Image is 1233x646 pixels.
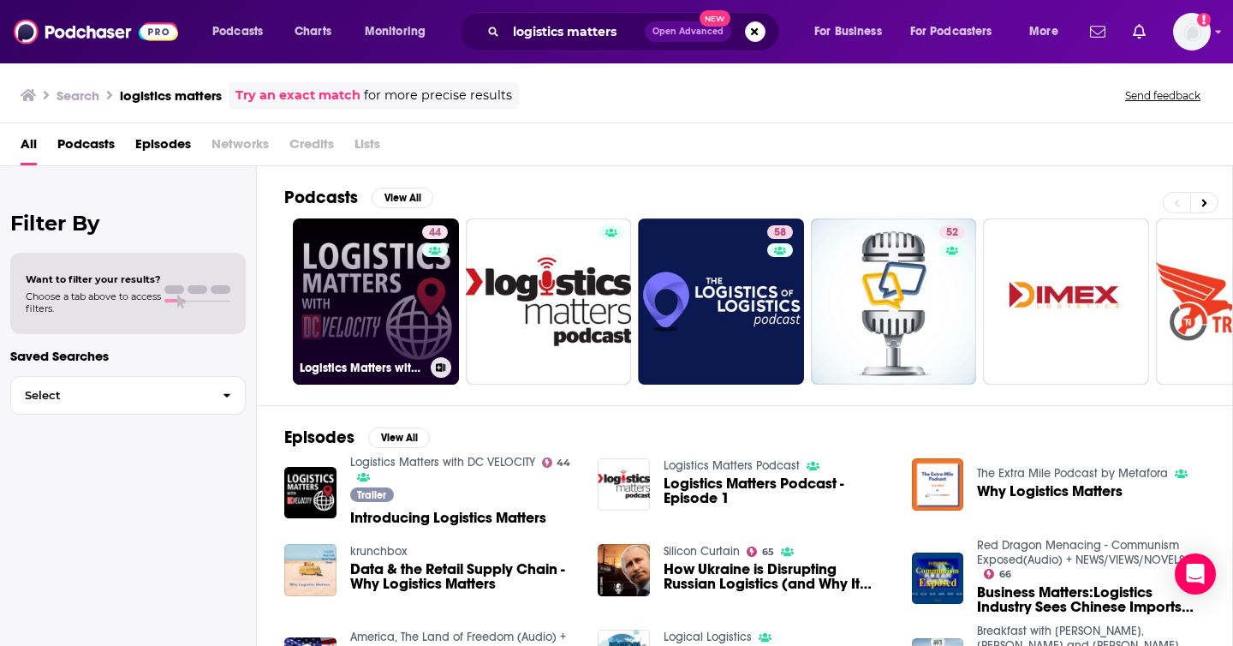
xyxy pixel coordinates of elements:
a: Logistics Matters Podcast [664,458,800,473]
span: 58 [774,224,786,242]
p: Saved Searches [10,348,246,364]
span: for more precise results [364,86,512,105]
span: More [1029,20,1058,44]
span: 66 [999,571,1011,578]
img: Business Matters:Logistics Industry Sees Chinese Imports Plunge - (April 30) - EpochTV [912,553,964,605]
a: Red Dragon Menacing - Communism Exposed(Audio) + NEWS/VIEWS/NOVELS [977,538,1184,567]
a: Try an exact match [235,86,360,105]
a: 44Logistics Matters with DC VELOCITY [293,218,459,385]
a: Episodes [135,130,191,165]
a: 65 [747,547,774,557]
a: How Ukraine is Disrupting Russian Logistics (and Why It Matters) [664,562,891,591]
a: 66 [984,569,1011,579]
span: 65 [762,548,774,556]
button: open menu [200,18,285,45]
a: Logical Logistics [664,630,752,644]
span: Podcasts [212,20,263,44]
span: New [700,10,730,27]
button: open menu [1017,18,1080,45]
span: Choose a tab above to access filters. [26,290,161,314]
a: Logistics Matters with DC VELOCITY [350,455,535,470]
a: 52 [939,225,965,239]
a: Silicon Curtain [664,544,740,559]
a: Podcasts [57,130,115,165]
h3: Search [57,87,99,104]
a: Business Matters:Logistics Industry Sees Chinese Imports Plunge - (April 30) - EpochTV [977,585,1205,614]
a: 58 [767,225,793,239]
svg: Add a profile image [1197,13,1211,27]
span: Trailer [357,490,386,500]
a: krunchbox [350,544,408,559]
button: open menu [353,18,448,45]
button: open menu [899,18,1017,45]
span: Logged in as katiewhorton [1173,13,1211,51]
span: Networks [211,130,269,165]
span: Select [11,390,209,401]
button: Open AdvancedNew [645,21,731,42]
a: The Extra Mile Podcast by Metafora [977,466,1168,481]
span: For Podcasters [910,20,992,44]
img: Introducing Logistics Matters [284,467,337,519]
a: Data & the Retail Supply Chain - Why Logistics Matters [350,562,578,591]
button: Show profile menu [1173,13,1211,51]
a: Show notifications dropdown [1126,17,1153,46]
a: Show notifications dropdown [1083,17,1112,46]
span: Monitoring [365,20,426,44]
img: Data & the Retail Supply Chain - Why Logistics Matters [284,544,337,596]
span: Business Matters:Logistics Industry Sees Chinese Imports Plunge - ([DATE]) - EpochTV [977,585,1205,614]
button: View All [372,188,433,208]
span: Want to filter your results? [26,273,161,285]
a: Why Logistics Matters [977,484,1123,499]
a: 52 [811,218,977,385]
img: Podchaser - Follow, Share and Rate Podcasts [14,15,178,48]
span: Charts [295,20,331,44]
input: Search podcasts, credits, & more... [506,18,645,45]
div: Open Intercom Messenger [1175,553,1216,595]
span: Credits [289,130,334,165]
span: Open Advanced [652,27,724,36]
button: View All [368,428,430,448]
span: 44 [557,459,570,467]
a: Logistics Matters Podcast - Episode 1 [664,476,891,505]
h3: Logistics Matters with DC VELOCITY [300,361,424,375]
a: Introducing Logistics Matters [350,511,546,525]
a: EpisodesView All [284,427,430,448]
a: 44 [542,458,571,468]
span: For Business [814,20,882,44]
button: Select [10,376,246,415]
a: 44 [422,225,448,239]
img: How Ukraine is Disrupting Russian Logistics (and Why It Matters) [598,544,650,596]
a: Charts [283,18,342,45]
h2: Podcasts [284,187,358,208]
span: 52 [946,224,958,242]
span: 44 [429,224,441,242]
img: User Profile [1173,13,1211,51]
a: 58 [638,218,804,385]
span: Lists [354,130,380,165]
a: PodcastsView All [284,187,433,208]
div: Search podcasts, credits, & more... [475,12,796,51]
h3: logistics matters [120,87,222,104]
a: All [21,130,37,165]
h2: Filter By [10,211,246,236]
img: Logistics Matters Podcast - Episode 1 [598,458,650,511]
img: Why Logistics Matters [912,458,964,511]
h2: Episodes [284,427,354,448]
button: open menu [802,18,903,45]
button: Send feedback [1120,88,1206,103]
